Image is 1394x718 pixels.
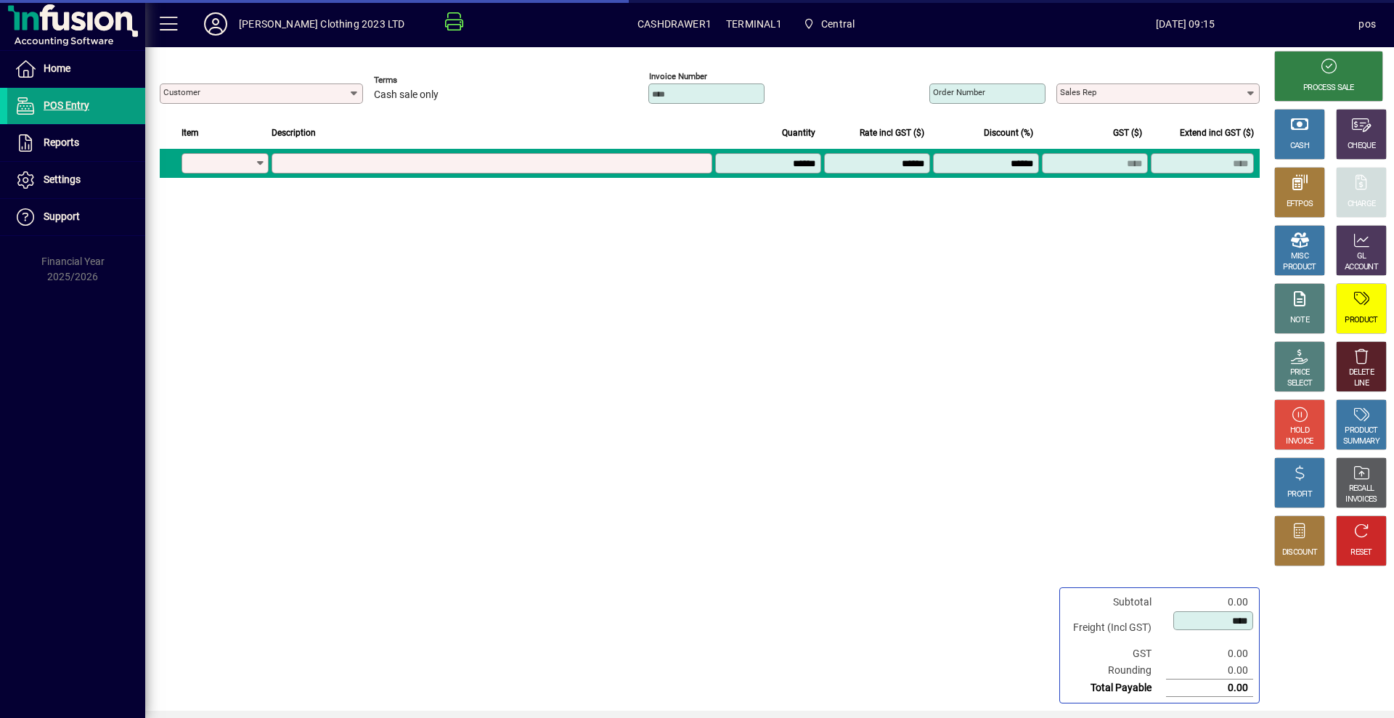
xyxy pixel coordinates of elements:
[1286,436,1313,447] div: INVOICE
[1354,378,1369,389] div: LINE
[1290,425,1309,436] div: HOLD
[1166,645,1253,662] td: 0.00
[1287,199,1313,210] div: EFTPOS
[44,174,81,185] span: Settings
[1290,367,1310,378] div: PRICE
[7,51,145,87] a: Home
[1012,12,1359,36] span: [DATE] 09:15
[1348,199,1376,210] div: CHARGE
[637,12,712,36] span: CASHDRAWER1
[1345,315,1377,326] div: PRODUCT
[1358,12,1376,36] div: pos
[7,162,145,198] a: Settings
[44,211,80,222] span: Support
[797,11,861,37] span: Central
[7,199,145,235] a: Support
[860,125,924,141] span: Rate incl GST ($)
[782,125,815,141] span: Quantity
[1290,141,1309,152] div: CASH
[192,11,239,37] button: Profile
[1287,378,1313,389] div: SELECT
[1166,680,1253,697] td: 0.00
[1345,494,1377,505] div: INVOICES
[1113,125,1142,141] span: GST ($)
[1343,436,1379,447] div: SUMMARY
[1066,662,1166,680] td: Rounding
[1066,594,1166,611] td: Subtotal
[1180,125,1254,141] span: Extend incl GST ($)
[649,71,707,81] mat-label: Invoice number
[821,12,855,36] span: Central
[1290,315,1309,326] div: NOTE
[984,125,1033,141] span: Discount (%)
[1066,680,1166,697] td: Total Payable
[1287,489,1312,500] div: PROFIT
[1166,662,1253,680] td: 0.00
[163,87,200,97] mat-label: Customer
[44,62,70,74] span: Home
[1345,425,1377,436] div: PRODUCT
[1291,251,1308,262] div: MISC
[1303,83,1354,94] div: PROCESS SALE
[374,89,439,101] span: Cash sale only
[44,136,79,148] span: Reports
[1060,87,1096,97] mat-label: Sales rep
[7,125,145,161] a: Reports
[1066,645,1166,662] td: GST
[1357,251,1366,262] div: GL
[1282,547,1317,558] div: DISCOUNT
[44,99,89,111] span: POS Entry
[239,12,404,36] div: [PERSON_NAME] Clothing 2023 LTD
[1348,141,1375,152] div: CHEQUE
[1166,594,1253,611] td: 0.00
[1349,367,1374,378] div: DELETE
[1345,262,1378,273] div: ACCOUNT
[1350,547,1372,558] div: RESET
[726,12,783,36] span: TERMINAL1
[1349,484,1374,494] div: RECALL
[182,125,199,141] span: Item
[374,76,461,85] span: Terms
[1066,611,1166,645] td: Freight (Incl GST)
[933,87,985,97] mat-label: Order number
[1283,262,1316,273] div: PRODUCT
[272,125,316,141] span: Description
